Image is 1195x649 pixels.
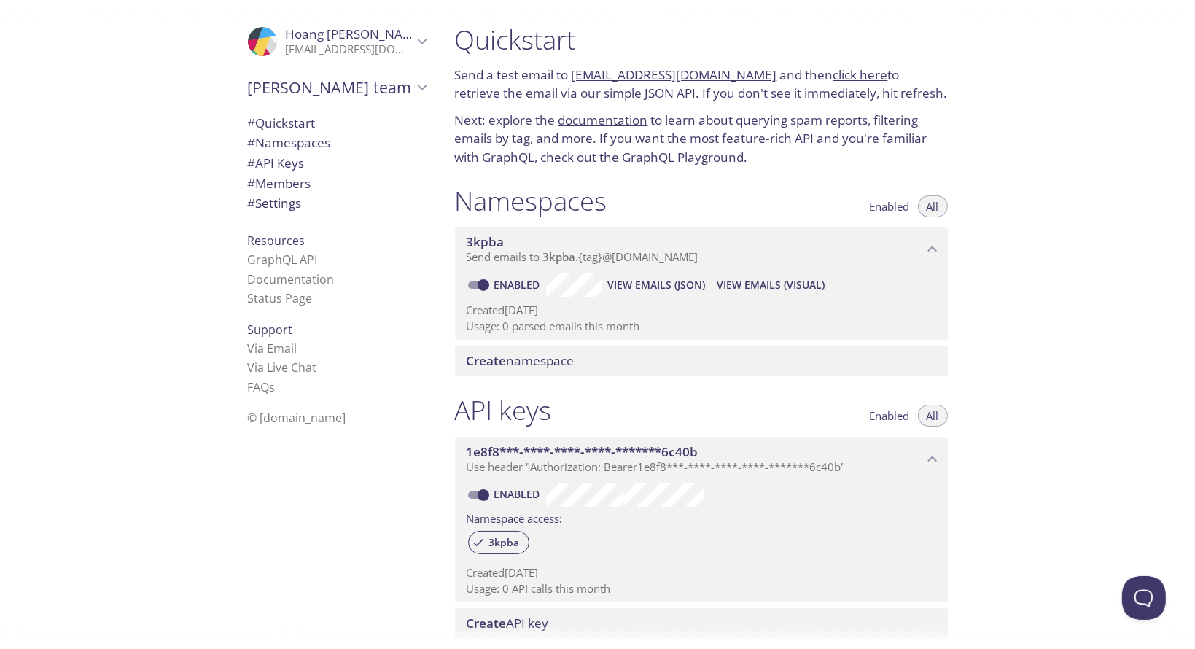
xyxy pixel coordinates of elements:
span: namespace [467,352,575,369]
a: GraphQL API [248,252,318,268]
span: 3kpba [480,536,529,549]
div: Create API Key [455,608,948,639]
button: All [918,405,948,427]
button: View Emails (JSON) [602,273,711,297]
p: Usage: 0 parsed emails this month [467,319,936,334]
span: View Emails (Visual) [717,276,825,294]
label: Namespace access: [467,507,563,528]
div: Create namespace [455,346,948,376]
button: View Emails (Visual) [711,273,830,297]
a: Enabled [492,278,546,292]
a: Via Email [248,341,297,357]
div: Hoang's team [236,69,437,106]
span: Support [248,322,293,338]
span: API Keys [248,155,305,171]
a: Status Page [248,290,313,306]
span: Create [467,615,507,631]
span: # [248,155,256,171]
span: Hoang [PERSON_NAME] [286,26,426,42]
span: Quickstart [248,114,316,131]
h1: API keys [455,394,552,427]
button: All [918,195,948,217]
span: Settings [248,195,302,211]
p: Created [DATE] [467,303,936,318]
span: Namespaces [248,134,331,151]
span: Resources [248,233,305,249]
div: Hoang Khang [236,18,437,66]
span: 3kpba [467,233,505,250]
span: API key [467,615,549,631]
span: Send emails to . {tag} @[DOMAIN_NAME] [467,249,698,264]
div: Quickstart [236,113,437,133]
div: Members [236,174,437,194]
p: Created [DATE] [467,565,936,580]
span: # [248,175,256,192]
p: Next: explore the to learn about querying spam reports, filtering emails by tag, and more. If you... [455,111,948,167]
a: Documentation [248,271,335,287]
a: GraphQL Playground [623,149,744,166]
div: 3kpba [468,531,529,554]
span: # [248,114,256,131]
div: 3kpba namespace [455,227,948,272]
h1: Quickstart [455,23,948,56]
span: Members [248,175,311,192]
span: s [270,379,276,395]
iframe: Help Scout Beacon - Open [1122,576,1166,620]
p: Usage: 0 API calls this month [467,581,936,596]
a: click here [833,66,888,83]
a: FAQ [248,379,276,395]
button: Enabled [861,405,919,427]
h1: Namespaces [455,184,607,217]
span: © [DOMAIN_NAME] [248,410,346,426]
div: API Keys [236,153,437,174]
a: [EMAIL_ADDRESS][DOMAIN_NAME] [572,66,777,83]
span: # [248,134,256,151]
span: Create [467,352,507,369]
a: Enabled [492,487,546,501]
span: View Emails (JSON) [607,276,705,294]
a: Via Live Chat [248,360,317,376]
p: [EMAIL_ADDRESS][DOMAIN_NAME] [286,42,413,57]
p: Send a test email to and then to retrieve the email via our simple JSON API. If you don't see it ... [455,66,948,103]
a: documentation [558,112,648,128]
span: # [248,195,256,211]
button: Enabled [861,195,919,217]
span: 3kpba [543,249,576,264]
div: Team Settings [236,193,437,214]
div: Namespaces [236,133,437,153]
span: [PERSON_NAME] team [248,77,413,98]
